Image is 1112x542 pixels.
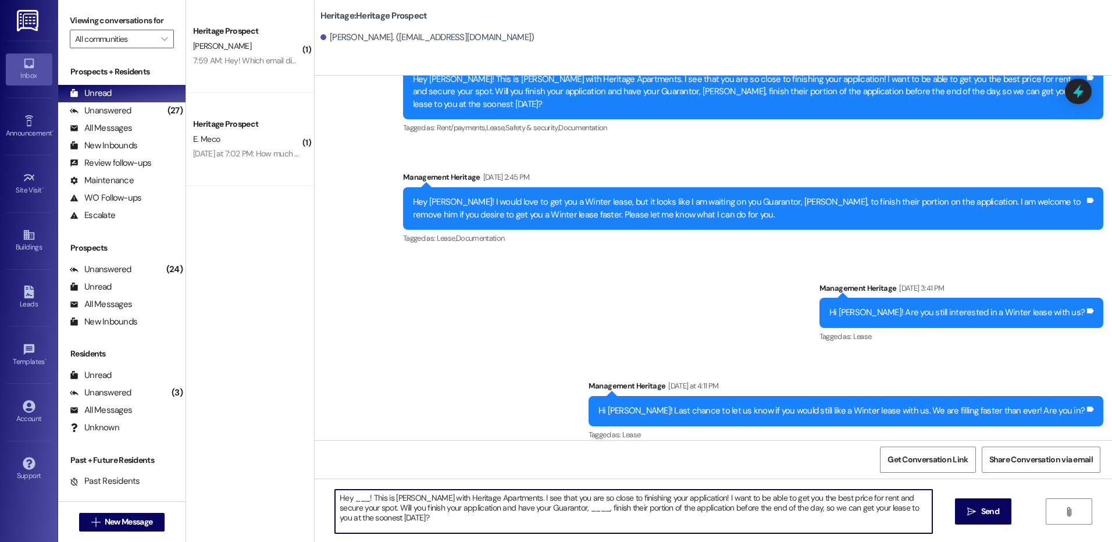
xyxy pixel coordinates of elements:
div: All Messages [70,298,132,311]
div: Prospects [58,242,186,254]
textarea: Hey ___! This is [PERSON_NAME] with Heritage Apartments. I see that you are so close to finishing... [335,490,932,533]
div: Review follow-ups [70,157,151,169]
label: Viewing conversations for [70,12,174,30]
i:  [1064,507,1073,516]
div: Future Residents [70,493,148,505]
span: Documentation [456,233,505,243]
i:  [161,34,167,44]
a: Site Visit • [6,168,52,199]
span: • [42,184,44,192]
div: Tagged as: [589,426,1103,443]
div: Unknown [70,422,119,434]
span: • [52,127,54,135]
div: [DATE] 2:45 PM [480,171,530,183]
a: Account [6,397,52,428]
input: All communities [75,30,155,48]
div: Maintenance [70,174,134,187]
div: Tagged as: [403,230,1103,247]
div: 7:59 AM: Hey! Which email did you send it to? [193,55,348,66]
div: Unanswered [70,105,131,117]
span: [PERSON_NAME] [193,41,251,51]
div: (3) [169,384,186,402]
span: • [45,356,47,364]
a: Buildings [6,225,52,256]
a: Inbox [6,54,52,85]
div: All Messages [70,404,132,416]
span: Safety & security , [505,123,558,133]
span: New Message [105,516,152,528]
i:  [91,518,100,527]
span: Send [981,505,999,518]
span: Lease , [437,233,456,243]
div: All Messages [70,122,132,134]
div: New Inbounds [70,316,137,328]
div: (27) [165,102,186,120]
div: New Inbounds [70,140,137,152]
div: Tagged as: [819,328,1103,345]
div: Hey [PERSON_NAME]! This is [PERSON_NAME] with Heritage Apartments. I see that you are so close to... [413,73,1085,110]
a: Support [6,454,52,485]
div: Management Heritage [403,171,1103,187]
div: Escalate [70,209,115,222]
span: Lease [622,430,641,440]
div: Hey [PERSON_NAME]! I would love to get you a Winter lease, but it looks like I am waiting on you ... [413,196,1085,221]
div: Hi [PERSON_NAME]! Are you still interested in a Winter lease with us? [829,306,1085,319]
span: Lease [853,331,872,341]
div: Unanswered [70,263,131,276]
span: Lease , [486,123,505,133]
span: Documentation [558,123,607,133]
div: [DATE] at 4:11 PM [665,380,718,392]
span: Get Conversation Link [888,454,968,466]
div: Heritage Prospect [193,25,301,37]
div: Unread [70,369,112,381]
img: ResiDesk Logo [17,10,41,31]
div: Management Heritage [819,282,1103,298]
div: Hi [PERSON_NAME]! Last chance to let us know if you would still like a Winter lease with us. We a... [598,405,1085,417]
div: Prospects + Residents [58,66,186,78]
span: Rent/payments , [437,123,486,133]
i:  [967,507,976,516]
div: Unread [70,87,112,99]
div: Past Residents [70,475,140,487]
a: Templates • [6,340,52,371]
div: Heritage Prospect [193,118,301,130]
div: Unread [70,281,112,293]
button: Get Conversation Link [880,447,975,473]
div: [DATE] 3:41 PM [896,282,944,294]
div: Unanswered [70,387,131,399]
div: Tagged as: [403,119,1103,136]
div: Management Heritage [589,380,1103,396]
div: [DATE] at 7:02 PM: How much do they cost? [193,148,341,159]
span: Share Conversation via email [989,454,1093,466]
div: Residents [58,348,186,360]
b: Heritage: Heritage Prospect [320,10,427,22]
div: [PERSON_NAME]. ([EMAIL_ADDRESS][DOMAIN_NAME]) [320,31,534,44]
div: Past + Future Residents [58,454,186,466]
a: Leads [6,282,52,313]
span: E. Meco [193,134,220,144]
div: (24) [163,261,186,279]
button: Send [955,498,1011,525]
button: New Message [79,513,165,532]
button: Share Conversation via email [982,447,1100,473]
div: WO Follow-ups [70,192,141,204]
